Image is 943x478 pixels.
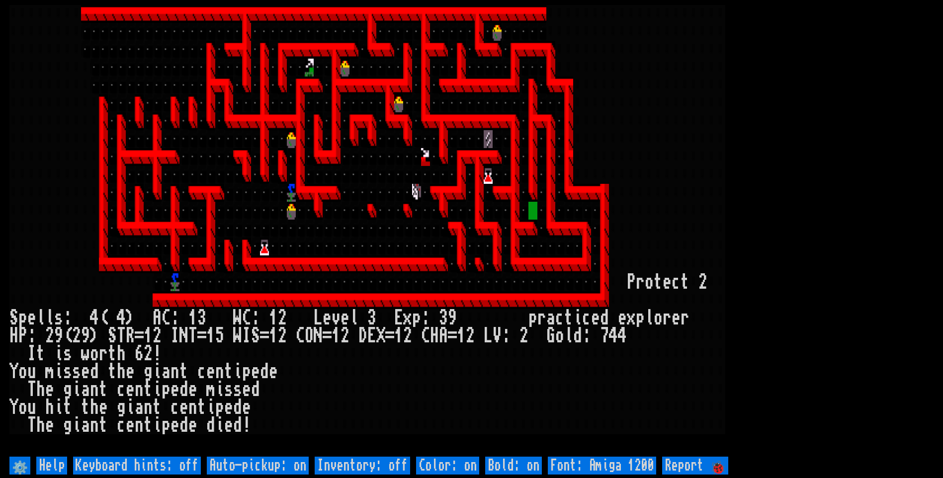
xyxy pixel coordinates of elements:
div: h [36,416,45,434]
div: 9 [81,327,90,345]
div: s [72,363,81,381]
div: e [179,398,188,416]
div: C [421,327,430,345]
div: 1 [188,309,197,327]
div: = [323,327,332,345]
div: S [108,327,117,345]
div: h [90,398,99,416]
div: N [314,327,323,345]
div: n [135,416,144,434]
div: t [108,363,117,381]
div: : [502,327,511,345]
div: w [81,345,90,363]
div: i [54,345,63,363]
div: h [117,345,126,363]
div: l [645,309,654,327]
div: c [672,273,681,291]
div: 4 [618,327,627,345]
div: d [179,381,188,398]
div: Y [9,363,18,381]
div: t [99,416,108,434]
div: e [206,363,215,381]
div: c [197,363,206,381]
div: ! [242,416,251,434]
input: ⚙️ [9,457,30,475]
div: e [618,309,627,327]
div: C [242,309,251,327]
div: e [126,381,135,398]
div: = [448,327,457,345]
div: h [45,398,54,416]
div: t [681,273,689,291]
div: N [179,327,188,345]
div: C [162,309,171,327]
div: c [555,309,564,327]
div: x [627,309,636,327]
input: Keyboard hints: off [73,457,201,475]
div: 3 [439,309,448,327]
div: n [188,398,197,416]
div: : [27,327,36,345]
input: Auto-pickup: on [207,457,309,475]
div: 1 [206,327,215,345]
div: p [162,381,171,398]
div: 9 [54,327,63,345]
div: t [153,398,162,416]
div: i [573,309,582,327]
div: c [117,381,126,398]
div: : [251,309,260,327]
div: a [162,363,171,381]
div: D [358,327,367,345]
div: g [144,363,153,381]
div: c [117,416,126,434]
div: 9 [448,309,457,327]
div: d [206,416,215,434]
div: d [90,363,99,381]
div: T [188,327,197,345]
div: c [582,309,591,327]
div: h [117,363,126,381]
div: 2 [144,345,153,363]
div: s [224,381,233,398]
div: 2 [466,327,475,345]
div: t [144,381,153,398]
input: Report 🐞 [662,457,728,475]
input: Font: Amiga 1200 [548,457,656,475]
div: i [153,416,162,434]
div: a [81,381,90,398]
input: Help [36,457,67,475]
div: a [81,416,90,434]
div: e [45,381,54,398]
div: g [117,398,126,416]
div: t [564,309,573,327]
div: 2 [72,327,81,345]
input: Inventory: off [315,457,410,475]
div: e [188,381,197,398]
div: p [18,309,27,327]
div: 2 [45,327,54,345]
div: 1 [332,327,341,345]
div: A [439,327,448,345]
div: e [251,363,260,381]
div: e [224,398,233,416]
div: i [153,381,162,398]
div: 6 [135,345,144,363]
div: 1 [394,327,403,345]
div: t [197,398,206,416]
div: s [63,363,72,381]
div: n [135,381,144,398]
div: R [126,327,135,345]
div: l [564,327,573,345]
div: e [27,309,36,327]
div: s [233,381,242,398]
div: G [546,327,555,345]
div: 2 [698,273,707,291]
div: n [144,398,153,416]
div: r [99,345,108,363]
div: r [681,309,689,327]
div: 3 [367,309,376,327]
div: e [591,309,600,327]
div: t [179,363,188,381]
div: e [242,398,251,416]
div: 2 [341,327,349,345]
